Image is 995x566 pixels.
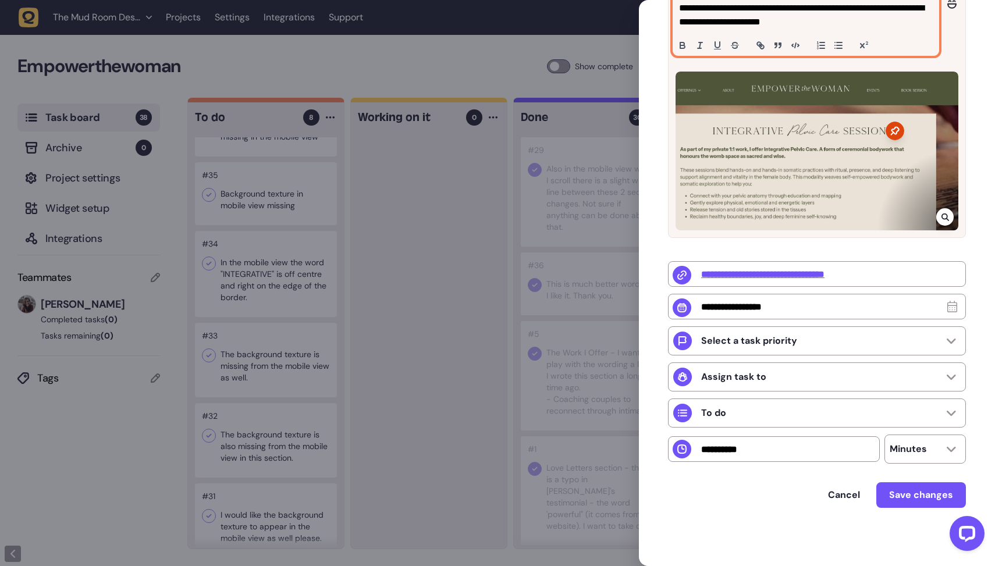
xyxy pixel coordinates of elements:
[890,443,927,455] p: Minutes
[889,489,953,501] span: Save changes
[816,483,872,507] button: Cancel
[940,511,989,560] iframe: LiveChat chat widget
[701,407,726,419] p: To do
[701,335,797,347] p: Select a task priority
[701,371,766,383] p: Assign task to
[828,489,860,501] span: Cancel
[876,482,966,508] button: Save changes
